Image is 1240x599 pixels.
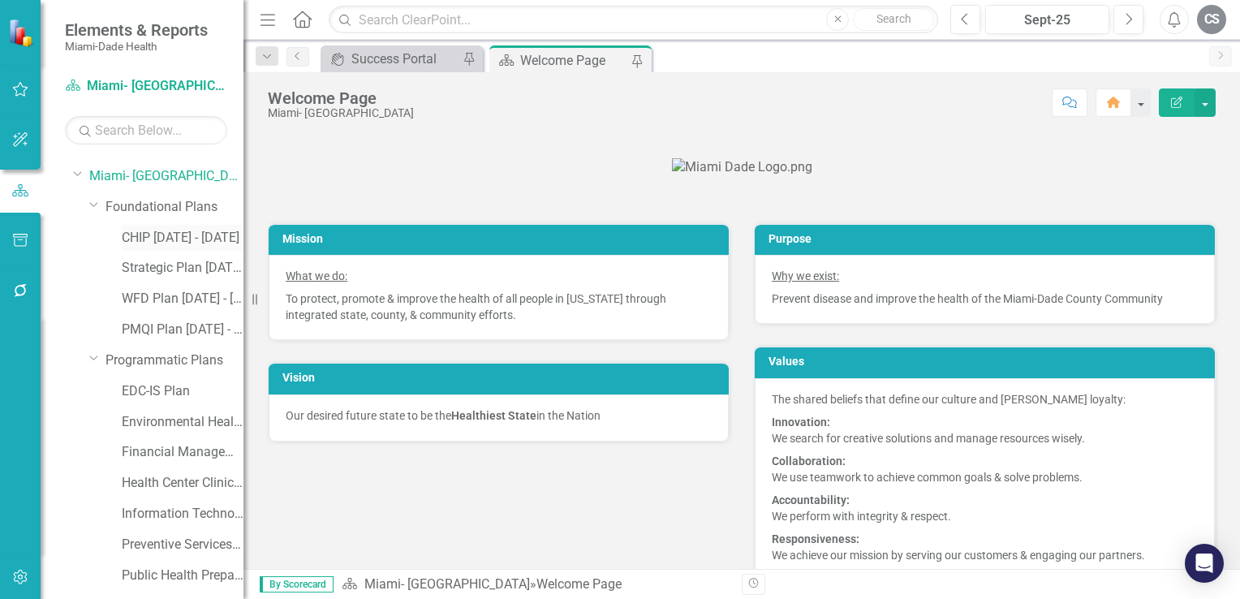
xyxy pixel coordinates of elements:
[772,411,1198,450] p: We search for creative solutions and manage resources wisely.
[7,18,37,47] img: ClearPoint Strategy
[282,372,721,384] h3: Vision
[772,416,830,429] strong: Innovation:
[985,5,1109,34] button: Sept-25
[342,575,730,594] div: »
[268,107,414,119] div: Miami- [GEOGRAPHIC_DATA]
[325,49,459,69] a: Success Portal
[65,20,208,40] span: Elements & Reports
[282,233,721,245] h3: Mission
[772,489,1198,528] p: We perform with integrity & respect.
[122,567,243,585] a: Public Health Preparedness Plan
[122,413,243,432] a: Environmental Health Plan
[122,290,243,308] a: WFD Plan [DATE] - [DATE]
[772,391,1198,411] p: The shared beliefs that define our culture and [PERSON_NAME] loyalty:
[122,536,243,554] a: Preventive Services Plan
[991,11,1104,30] div: Sept-25
[65,40,208,53] small: Miami-Dade Health
[853,8,934,31] button: Search
[329,6,938,34] input: Search ClearPoint...
[451,409,536,422] strong: Healthiest State
[351,49,459,69] div: Success Portal
[364,576,530,592] a: Miami- [GEOGRAPHIC_DATA]
[122,382,243,401] a: EDC-IS Plan
[122,229,243,248] a: CHIP [DATE] - [DATE]
[772,532,859,545] strong: Responsiveness:
[772,269,839,282] span: Why we exist:
[772,455,846,468] strong: Collaboration:
[122,505,243,524] a: Information Technology Plan
[268,89,414,107] div: Welcome Page
[89,167,243,186] a: Miami- [GEOGRAPHIC_DATA]
[1185,544,1224,583] div: Open Intercom Messenger
[772,493,850,506] strong: Accountability:
[122,443,243,462] a: Financial Management Plan
[105,351,243,370] a: Programmatic Plans
[286,407,712,424] p: Our desired future state to be the in the Nation
[105,198,243,217] a: Foundational Plans
[65,77,227,96] a: Miami- [GEOGRAPHIC_DATA]
[65,116,227,144] input: Search Below...
[876,12,911,25] span: Search
[122,259,243,278] a: Strategic Plan [DATE] - [DATE]
[772,287,1198,307] p: Prevent disease and improve the health of the Miami-Dade County Community
[536,576,622,592] div: Welcome Page
[769,233,1207,245] h3: Purpose
[260,576,334,593] span: By Scorecard
[520,50,627,71] div: Welcome Page
[1197,5,1226,34] button: CS
[772,528,1198,567] p: We achieve our mission by serving our customers & engaging our partners.
[672,158,812,177] img: Miami Dade Logo.png
[286,287,712,323] p: To protect, promote & improve the health of all people in [US_STATE] through integrated state, co...
[772,450,1198,489] p: We use teamwork to achieve common goals & solve problems.
[769,356,1207,368] h3: Values
[122,474,243,493] a: Health Center Clinical Admin Support Plan
[122,321,243,339] a: PMQI Plan [DATE] - [DATE]
[286,269,347,282] span: What we do:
